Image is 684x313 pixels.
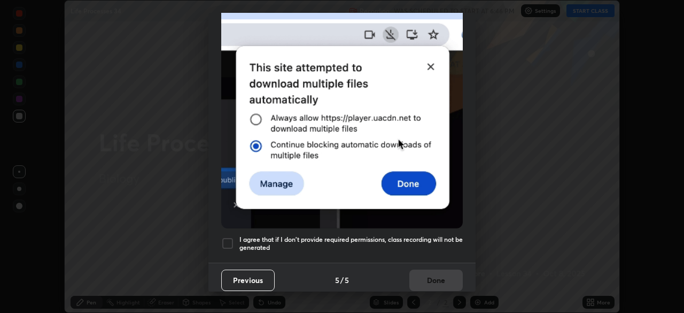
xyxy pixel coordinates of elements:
[335,274,339,286] h4: 5
[340,274,344,286] h4: /
[239,235,463,252] h5: I agree that if I don't provide required permissions, class recording will not be generated
[345,274,349,286] h4: 5
[221,270,275,291] button: Previous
